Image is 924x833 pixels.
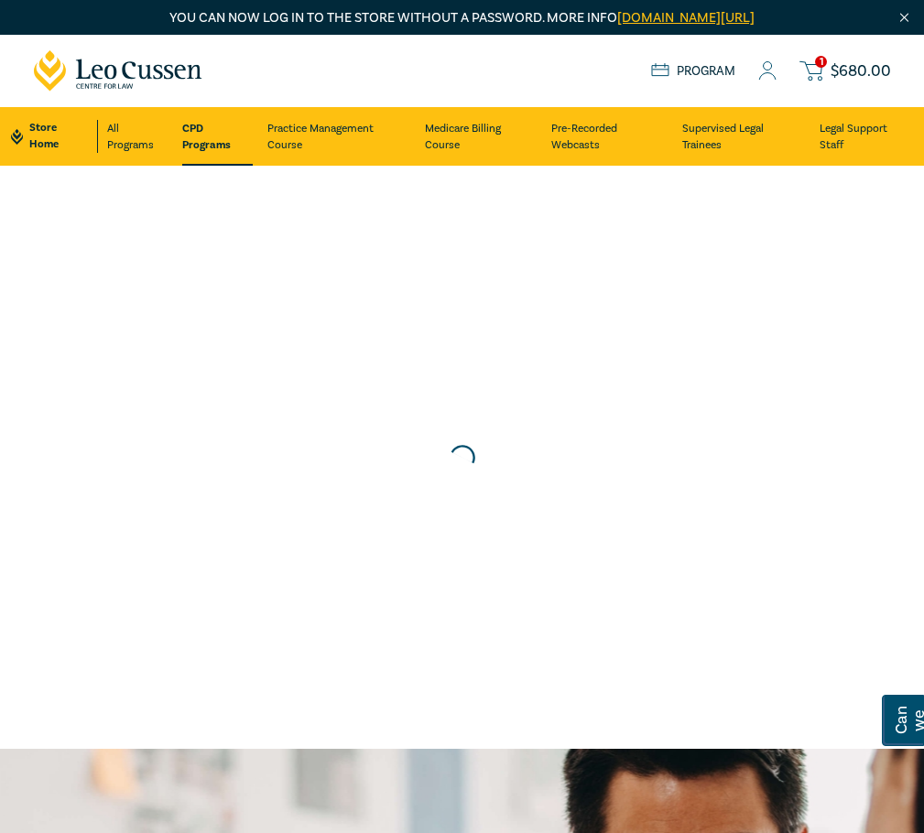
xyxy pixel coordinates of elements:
a: Medicare Billing Course [425,107,538,166]
a: Program [651,63,736,80]
a: All Programs [107,107,168,166]
span: $ 680.00 [831,63,891,80]
a: Supervised Legal Trainees [682,107,805,166]
a: Practice Management Course [267,107,410,166]
a: Store Home [11,120,98,153]
span: 1 [815,56,827,68]
a: Legal Support Staff [820,107,913,166]
a: CPD Programs [182,107,253,166]
a: [DOMAIN_NAME][URL] [617,9,755,27]
a: Pre-Recorded Webcasts [551,107,668,166]
img: Close [897,10,912,26]
p: You can now log in to the store without a password. More info [34,8,891,28]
